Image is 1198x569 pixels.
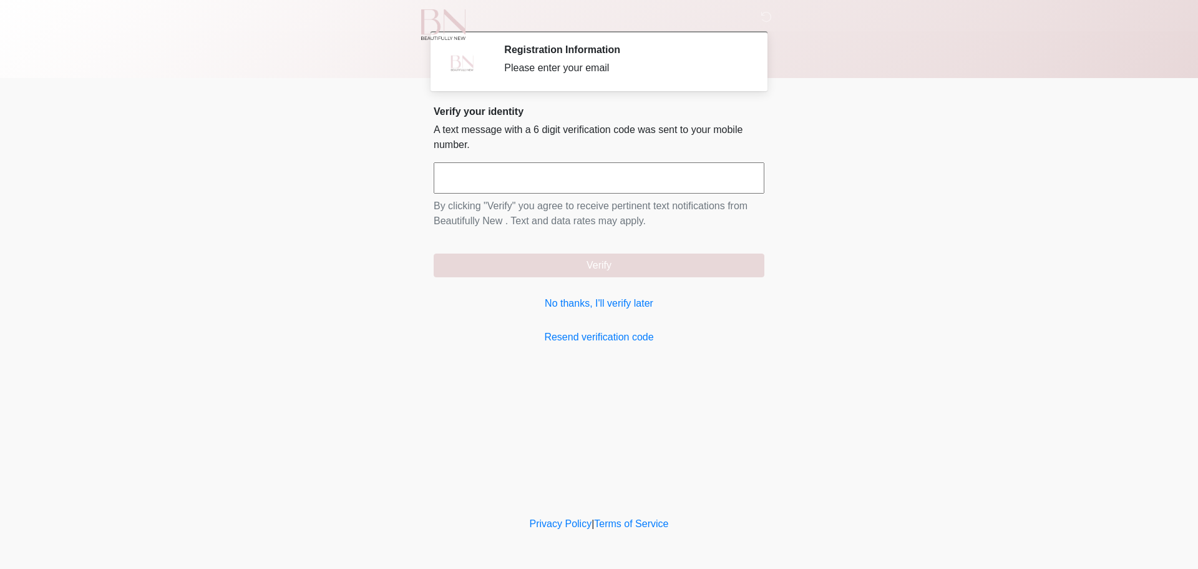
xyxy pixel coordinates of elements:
[594,518,668,529] a: Terms of Service
[421,9,465,40] img: Beautifully New Logo
[434,106,764,117] h2: Verify your identity
[592,518,594,529] a: |
[434,254,764,277] button: Verify
[434,122,764,152] p: A text message with a 6 digit verification code was sent to your mobile number.
[434,330,764,345] a: Resend verification code
[434,296,764,311] a: No thanks, I'll verify later
[504,44,746,56] h2: Registration Information
[443,44,480,81] img: Agent Avatar
[434,199,764,229] p: By clicking "Verify" you agree to receive pertinent text notifications from Beautifully New . Tex...
[504,61,746,76] div: Please enter your email
[530,518,592,529] a: Privacy Policy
